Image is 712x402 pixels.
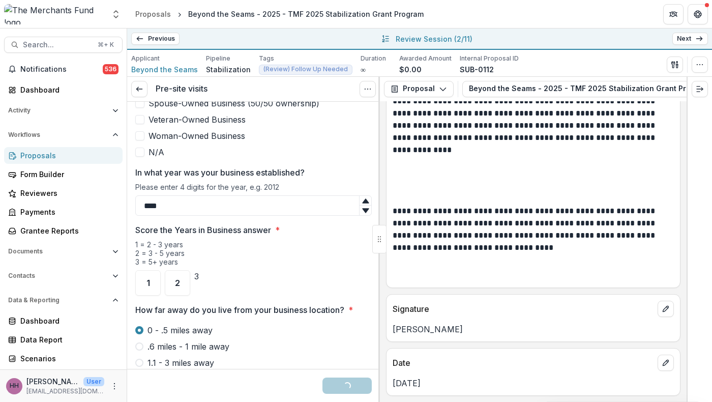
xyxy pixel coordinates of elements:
[4,222,123,239] a: Grantee Reports
[149,97,319,109] span: Spouse-Owned Business (50/50 ownership)
[206,54,230,63] p: Pipeline
[20,315,114,326] div: Dashboard
[8,131,108,138] span: Workflows
[259,54,274,63] p: Tags
[20,169,114,180] div: Form Builder
[147,357,214,369] span: 1.1 - 3 miles away
[8,272,108,279] span: Contacts
[20,188,114,198] div: Reviewers
[20,334,114,345] div: Data Report
[10,383,19,389] div: Helen Horstmann-Allen
[393,357,654,369] p: Date
[4,81,123,98] a: Dashboard
[4,185,123,202] a: Reviewers
[4,166,123,183] a: Form Builder
[156,84,207,94] h3: Pre-site visits
[672,33,708,45] a: Next
[109,4,123,24] button: Open entity switcher
[658,301,674,317] button: edit
[135,224,271,236] p: Score the Years in Business answer
[20,353,114,364] div: Scenarios
[379,33,392,45] button: All submissions
[361,64,366,75] p: ∞
[146,279,150,287] span: 1
[149,146,164,158] span: N/A
[4,312,123,329] a: Dashboard
[20,150,114,161] div: Proposals
[688,4,708,24] button: Get Help
[663,4,684,24] button: Partners
[393,377,674,389] p: [DATE]
[131,7,175,21] a: Proposals
[194,271,199,281] span: 3
[4,331,123,348] a: Data Report
[147,340,229,353] span: .6 miles - 1 mile away
[135,183,372,195] div: Please enter 4 digits for the year, e.g. 2012
[131,54,160,63] p: Applicant
[103,64,118,74] span: 536
[131,33,180,45] a: Previous
[175,279,180,287] span: 2
[20,65,103,74] span: Notifications
[135,240,372,270] div: 1 = 2 - 3 years 2 = 3 - 5 years 3 = 5+ years
[399,54,452,63] p: Awarded Amount
[4,61,123,77] button: Notifications536
[206,64,251,75] p: Stabilization
[360,81,376,97] button: Options
[384,81,454,97] button: Proposal
[147,324,213,336] span: 0 - .5 miles away
[393,303,654,315] p: Signature
[263,66,348,73] span: (Review) Follow Up Needed
[4,102,123,119] button: Open Activity
[26,376,79,387] p: [PERSON_NAME]
[8,297,108,304] span: Data & Reporting
[135,304,344,316] p: How far away do you live from your business location?
[108,380,121,392] button: More
[188,9,424,19] div: Beyond the Seams - 2025 - TMF 2025 Stabilization Grant Program
[8,248,108,255] span: Documents
[96,39,116,50] div: ⌘ + K
[4,292,123,308] button: Open Data & Reporting
[26,387,104,396] p: [EMAIL_ADDRESS][DOMAIN_NAME]
[393,323,674,335] p: [PERSON_NAME]
[4,268,123,284] button: Open Contacts
[4,37,123,53] button: Search...
[20,225,114,236] div: Grantee Reports
[149,113,246,126] span: Veteran-Owned Business
[135,166,305,179] p: In what year was your business established?
[83,377,104,386] p: User
[4,204,123,220] a: Payments
[131,64,198,75] a: Beyond the Seams
[4,350,123,367] a: Scenarios
[23,41,92,49] span: Search...
[692,81,708,97] button: Expand right
[135,9,171,19] div: Proposals
[460,64,494,75] p: SUB-0112
[399,64,422,75] p: $0.00
[658,355,674,371] button: edit
[460,54,519,63] p: Internal Proposal ID
[4,243,123,260] button: Open Documents
[396,34,472,44] p: Review Session ( 2/11 )
[149,130,245,142] span: Woman-Owned Business
[20,84,114,95] div: Dashboard
[4,147,123,164] a: Proposals
[4,127,123,143] button: Open Workflows
[20,207,114,217] div: Payments
[131,7,428,21] nav: breadcrumb
[4,4,105,24] img: The Merchants Fund logo
[8,107,108,114] span: Activity
[361,54,386,63] p: Duration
